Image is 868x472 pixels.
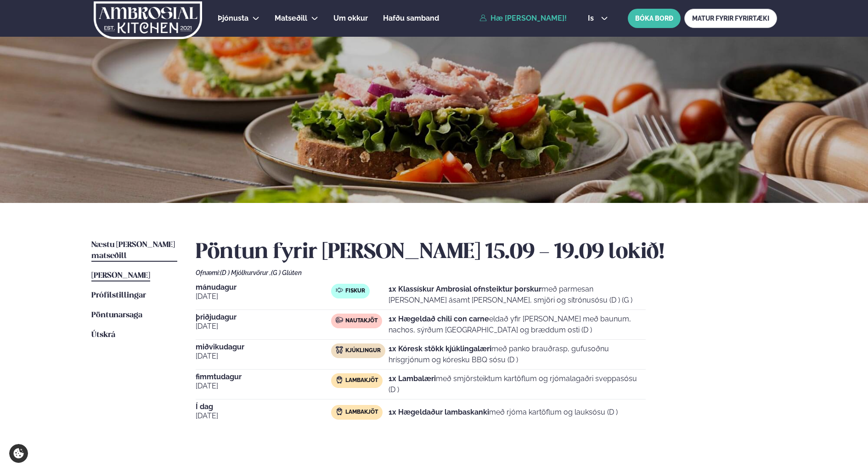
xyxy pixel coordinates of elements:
a: Hafðu samband [383,13,439,24]
span: Fiskur [345,287,365,295]
span: Pöntunarsaga [91,311,142,319]
p: með rjóma kartöflum og lauksósu (D ) [389,407,618,418]
span: mánudagur [196,284,331,291]
span: [DATE] [196,321,331,332]
button: BÓKA BORÐ [628,9,681,28]
p: eldað yfir [PERSON_NAME] með baunum, nachos, sýrðum [GEOGRAPHIC_DATA] og bræddum osti (D ) [389,314,646,336]
span: [DATE] [196,291,331,302]
span: Lambakjöt [345,377,378,384]
span: miðvikudagur [196,343,331,351]
span: [PERSON_NAME] [91,272,150,280]
p: með smjörsteiktum kartöflum og rjómalagaðri sveppasósu (D ) [389,373,646,395]
a: Matseðill [275,13,307,24]
span: Í dag [196,403,331,410]
img: chicken.svg [336,346,343,354]
span: fimmtudagur [196,373,331,381]
span: Um okkur [333,14,368,22]
strong: 1x Klassískur Ambrosial ofnsteiktur þorskur [389,285,541,293]
p: með panko brauðrasp, gufusoðnu hrísgrjónum og kóresku BBQ sósu (D ) [389,343,646,365]
span: is [588,15,597,22]
span: (G ) Glúten [271,269,302,276]
span: Kjúklingur [345,347,381,354]
img: beef.svg [336,316,343,324]
span: Útskrá [91,331,115,339]
p: með parmesan [PERSON_NAME] ásamt [PERSON_NAME], smjöri og sítrónusósu (D ) (G ) [389,284,646,306]
a: Þjónusta [218,13,248,24]
a: Cookie settings [9,444,28,463]
span: Þjónusta [218,14,248,22]
span: Næstu [PERSON_NAME] matseðill [91,241,175,260]
a: Pöntunarsaga [91,310,142,321]
img: fish.svg [336,287,343,294]
a: Prófílstillingar [91,290,146,301]
button: is [581,15,615,22]
a: Hæ [PERSON_NAME]! [479,14,567,22]
span: [DATE] [196,351,331,362]
strong: 1x Hægeldað chili con carne [389,315,489,323]
div: Ofnæmi: [196,269,777,276]
span: Nautakjöt [345,317,378,325]
a: MATUR FYRIR FYRIRTÆKI [684,9,777,28]
img: Lamb.svg [336,376,343,383]
span: [DATE] [196,381,331,392]
strong: 1x Lambalæri [389,374,436,383]
img: logo [93,1,203,39]
span: [DATE] [196,410,331,421]
a: Útskrá [91,330,115,341]
span: Hafðu samband [383,14,439,22]
span: Matseðill [275,14,307,22]
h2: Pöntun fyrir [PERSON_NAME] 15.09 - 19.09 lokið! [196,240,777,265]
span: þriðjudagur [196,314,331,321]
strong: 1x Hægeldaður lambaskanki [389,408,489,416]
img: Lamb.svg [336,408,343,415]
span: (D ) Mjólkurvörur , [220,269,271,276]
span: Lambakjöt [345,409,378,416]
strong: 1x Kóresk stökk kjúklingalæri [389,344,491,353]
a: Næstu [PERSON_NAME] matseðill [91,240,177,262]
a: Um okkur [333,13,368,24]
a: [PERSON_NAME] [91,270,150,281]
span: Prófílstillingar [91,292,146,299]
